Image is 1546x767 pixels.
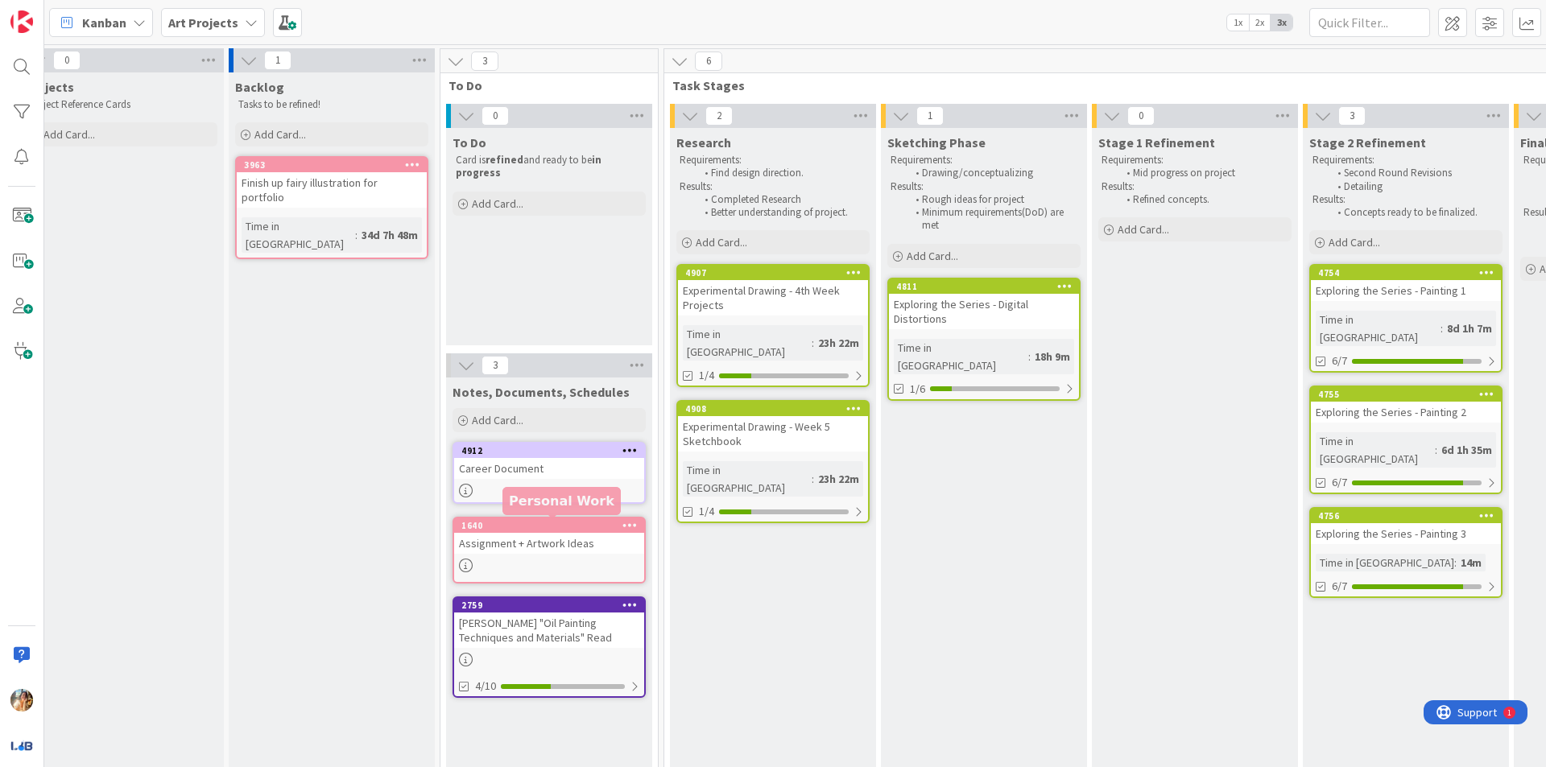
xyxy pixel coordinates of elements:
[696,235,747,249] span: Add Card...
[244,159,427,171] div: 3963
[814,470,863,488] div: 23h 22m
[34,2,73,22] span: Support
[1311,509,1501,523] div: 4756
[1454,554,1457,571] span: :
[509,493,614,509] h5: Personal Work
[678,402,868,452] div: 4908Experimental Drawing - Week 5 Sketchbook
[237,158,427,172] div: 3963
[695,52,722,71] span: 6
[454,533,644,554] div: Assignment + Artwork Ideas
[449,77,638,93] span: To Do
[454,518,644,554] div: 1640Assignment + Artwork Ideas
[887,134,986,151] span: Sketching Phase
[1311,280,1501,301] div: Exploring the Series - Painting 1
[676,134,731,151] span: Research
[1118,167,1289,179] li: Mid progress on project
[355,226,358,244] span: :
[472,413,523,427] span: Add Card...
[264,51,291,70] span: 1
[678,416,868,452] div: Experimental Drawing - Week 5 Sketchbook
[461,445,644,456] div: 4912
[889,279,1079,329] div: 4811Exploring the Series - Digital Distortions
[1309,8,1430,37] input: Quick Filter...
[482,106,509,126] span: 0
[916,106,944,126] span: 1
[1316,432,1435,468] div: Time in [GEOGRAPHIC_DATA]
[1118,222,1169,237] span: Add Card...
[53,51,81,70] span: 0
[1309,134,1426,151] span: Stage 2 Refinement
[910,381,925,398] span: 1/6
[696,206,867,219] li: Better understanding of project.
[454,598,644,648] div: 2759[PERSON_NAME] "Oil Painting Techniques and Materials" Read
[1312,193,1499,206] p: Results:
[1318,267,1501,278] div: 4754
[168,14,238,31] b: Art Projects
[891,154,1077,167] p: Requirements:
[705,106,733,126] span: 2
[24,79,74,95] span: Projects
[1338,106,1366,126] span: 3
[1028,348,1031,365] span: :
[461,520,644,531] div: 1640
[907,249,958,263] span: Add Card...
[907,193,1078,206] li: Rough ideas for project
[1102,180,1288,193] p: Results:
[680,154,866,167] p: Requirements:
[1318,389,1501,400] div: 4755
[685,267,868,278] div: 4907
[1437,441,1496,459] div: 6d 1h 35m
[475,678,496,695] span: 4/10
[27,98,214,111] p: Project Reference Cards
[1311,266,1501,301] div: 4754Exploring the Series - Painting 1
[814,334,863,352] div: 23h 22m
[1318,510,1501,522] div: 4756
[889,294,1079,329] div: Exploring the Series - Digital Distortions
[1329,206,1500,219] li: Concepts ready to be finalized.
[1312,154,1499,167] p: Requirements:
[456,154,643,180] p: Card is and ready to be
[1098,134,1215,151] span: Stage 1 Refinement
[1329,180,1500,193] li: Detailing
[10,10,33,33] img: Visit kanbanzone.com
[454,518,644,533] div: 1640
[456,153,604,179] strong: in progress
[454,612,644,648] div: [PERSON_NAME] "Oil Painting Techniques and Materials" Read
[43,127,95,142] span: Add Card...
[10,734,33,757] img: avatar
[358,226,422,244] div: 34d 7h 48m
[889,279,1079,294] div: 4811
[896,281,1079,292] div: 4811
[486,153,523,167] strong: refined
[1311,387,1501,402] div: 4755
[1127,106,1155,126] span: 0
[678,266,868,315] div: 4907Experimental Drawing - 4th Week Projects
[1332,353,1347,369] span: 6/7
[84,6,88,19] div: 1
[1329,167,1500,179] li: Second Round Revisions
[1311,402,1501,423] div: Exploring the Series - Painting 2
[907,167,1078,179] li: Drawing/conceptualizing
[238,98,425,111] p: Tasks to be refined!
[1311,266,1501,280] div: 4754
[894,339,1028,374] div: Time in [GEOGRAPHIC_DATA]
[1227,14,1249,31] span: 1x
[482,356,509,375] span: 3
[699,503,714,520] span: 1/4
[472,196,523,211] span: Add Card...
[237,172,427,208] div: Finish up fairy illustration for portfolio
[1311,387,1501,423] div: 4755Exploring the Series - Painting 2
[812,470,814,488] span: :
[1271,14,1292,31] span: 3x
[683,325,812,361] div: Time in [GEOGRAPHIC_DATA]
[1102,154,1288,167] p: Requirements:
[1316,554,1454,571] div: Time in [GEOGRAPHIC_DATA]
[454,598,644,612] div: 2759
[1311,523,1501,544] div: Exploring the Series - Painting 3
[242,217,355,253] div: Time in [GEOGRAPHIC_DATA]
[454,458,644,479] div: Career Document
[10,689,33,711] img: JF
[237,158,427,208] div: 3963Finish up fairy illustration for portfolio
[453,384,630,400] span: Notes, Documents, Schedules
[1441,320,1443,337] span: :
